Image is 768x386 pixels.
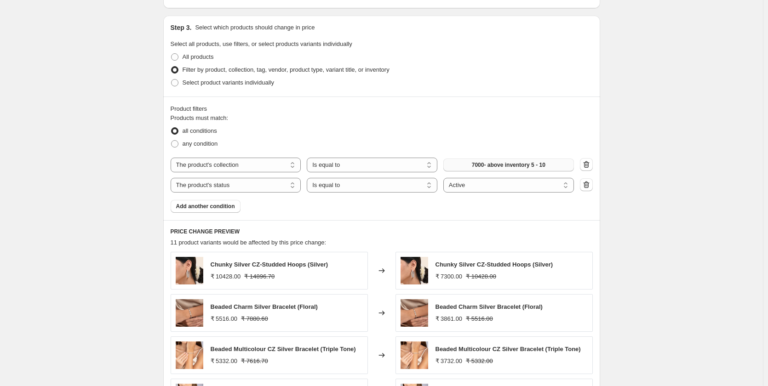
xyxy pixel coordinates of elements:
span: ₹ 7880.60 [241,315,268,322]
div: Product filters [171,104,593,114]
span: Chunky Silver CZ-Studded Hoops (Silver) [211,261,328,268]
span: ₹ 10428.00 [211,273,241,280]
span: any condition [183,140,218,147]
span: ₹ 14896.70 [244,273,275,280]
span: Beaded Charm Silver Bracelet (Floral) [436,303,543,310]
img: Beaded_Charm_Silver_Bracelet_Wrist_80x.jpg [176,299,203,327]
span: Beaded Multicolour CZ Silver Bracelet (Triple Tone) [211,346,356,352]
span: Filter by product, collection, tag, vendor, product type, variant title, or inventory [183,66,390,73]
span: Select product variants individually [183,79,274,86]
span: Select all products, use filters, or select products variants individually [171,40,352,47]
h2: Step 3. [171,23,192,32]
p: Select which products should change in price [195,23,315,32]
span: all conditions [183,127,217,134]
img: Chunky_Silver_CZ-Studded_Hoops_34e286c7-047e-4a12-ae4b-c1fa8c233a82_80x.webp [401,257,428,284]
span: ₹ 10428.00 [466,273,496,280]
span: ₹ 7300.00 [436,273,463,280]
span: 11 product variants would be affected by this price change: [171,239,327,246]
h6: PRICE CHANGE PREVIEW [171,228,593,235]
span: Add another condition [176,203,235,210]
img: Beaded_Multicolour_CZ_Silver_Bracelet_Model_80x.jpg [176,341,203,369]
span: Products must match: [171,114,229,121]
span: ₹ 5516.00 [211,315,238,322]
button: 7000- above inventory 5 - 10 [443,159,574,171]
button: Add another condition [171,200,241,213]
span: 7000- above inventory 5 - 10 [472,161,545,169]
span: Chunky Silver CZ-Studded Hoops (Silver) [436,261,553,268]
span: ₹ 5332.00 [466,358,493,364]
span: ₹ 3861.00 [436,315,463,322]
span: ₹ 7616.70 [241,358,268,364]
img: Beaded_Charm_Silver_Bracelet_Wrist_80x.jpg [401,299,428,327]
span: Beaded Charm Silver Bracelet (Floral) [211,303,318,310]
span: Beaded Multicolour CZ Silver Bracelet (Triple Tone) [436,346,581,352]
span: ₹ 5516.00 [466,315,493,322]
img: Beaded_Multicolour_CZ_Silver_Bracelet_Model_80x.jpg [401,341,428,369]
img: Chunky_Silver_CZ-Studded_Hoops_34e286c7-047e-4a12-ae4b-c1fa8c233a82_80x.webp [176,257,203,284]
span: ₹ 3732.00 [436,358,463,364]
span: ₹ 5332.00 [211,358,238,364]
span: All products [183,53,214,60]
